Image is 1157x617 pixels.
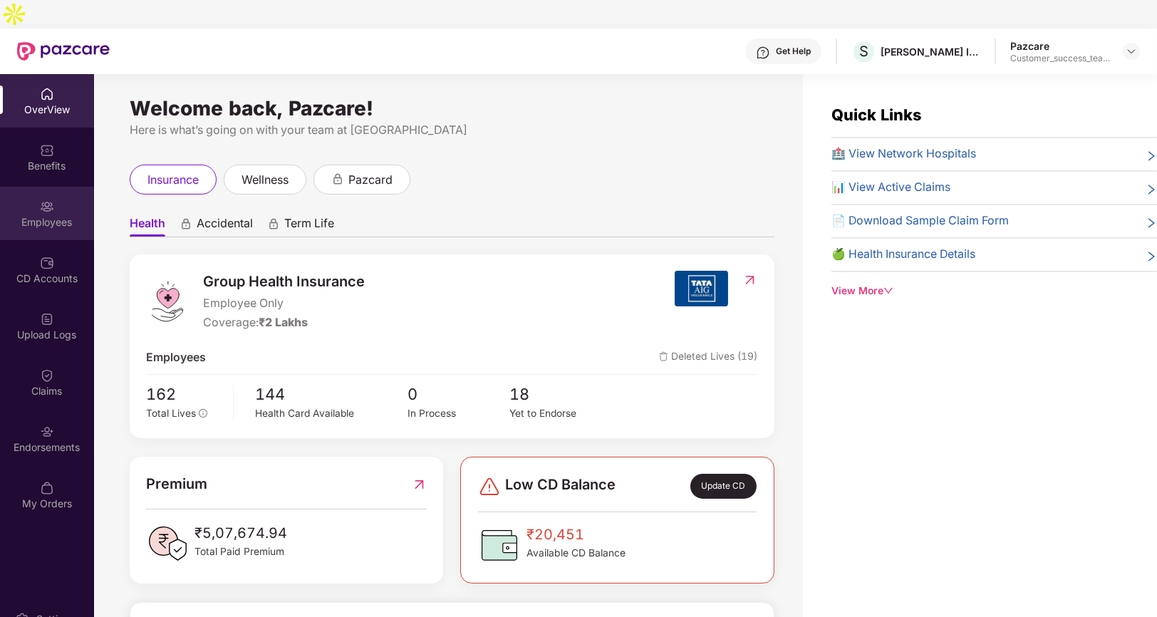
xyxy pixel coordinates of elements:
[883,286,893,296] span: down
[831,212,1009,230] span: 📄 Download Sample Claim Form
[509,382,611,406] span: 18
[40,368,54,383] img: svg+xml;base64,PHN2ZyBpZD0iQ2xhaW0iIHhtbG5zPSJodHRwOi8vd3d3LnczLm9yZy8yMDAwL3N2ZyIgd2lkdGg9IjIwIi...
[831,105,921,124] span: Quick Links
[203,314,365,332] div: Coverage:
[776,46,811,57] div: Get Help
[881,45,980,58] div: [PERSON_NAME] INOTEC LIMITED
[146,522,189,565] img: PaidPremiumIcon
[130,103,774,114] div: Welcome back, Pazcare!
[40,256,54,270] img: svg+xml;base64,PHN2ZyBpZD0iQ0RfQWNjb3VudHMiIGRhdGEtbmFtZT0iQ0QgQWNjb3VudHMiIHhtbG5zPSJodHRwOi8vd3...
[478,524,521,566] img: CDBalanceIcon
[259,316,308,329] span: ₹2 Lakhs
[831,284,1157,299] div: View More
[146,280,189,323] img: logo
[40,425,54,439] img: svg+xml;base64,PHN2ZyBpZD0iRW5kb3JzZW1lbnRzIiB4bWxucz0iaHR0cDovL3d3dy53My5vcmcvMjAwMC9zdmciIHdpZH...
[1146,182,1157,197] span: right
[742,273,757,287] img: RedirectIcon
[831,145,976,163] span: 🏥 View Network Hospitals
[831,179,950,197] span: 📊 View Active Claims
[1146,215,1157,230] span: right
[130,121,774,139] div: Here is what’s going on with your team at [GEOGRAPHIC_DATA]
[659,349,757,367] span: Deleted Lives (19)
[690,474,757,498] div: Update CD
[509,406,611,422] div: Yet to Endorse
[146,382,222,406] span: 162
[831,246,975,264] span: 🍏 Health Insurance Details
[194,544,287,560] span: Total Paid Premium
[197,216,253,237] span: Accidental
[859,43,868,60] span: S
[505,474,616,498] span: Low CD Balance
[1146,148,1157,163] span: right
[526,546,626,561] span: Available CD Balance
[146,473,207,495] span: Premium
[526,524,626,546] span: ₹20,451
[267,217,280,230] div: animation
[255,406,408,422] div: Health Card Available
[412,473,427,495] img: RedirectIcon
[180,217,192,230] div: animation
[348,171,393,189] span: pazcard
[194,522,287,544] span: ₹5,07,674.94
[147,171,199,189] span: insurance
[659,352,668,361] img: deleteIcon
[199,409,207,418] span: info-circle
[675,271,728,306] img: insurerIcon
[146,408,196,419] span: Total Lives
[284,216,334,237] span: Term Life
[408,406,509,422] div: In Process
[331,172,344,185] div: animation
[40,312,54,326] img: svg+xml;base64,PHN2ZyBpZD0iVXBsb2FkX0xvZ3MiIGRhdGEtbmFtZT0iVXBsb2FkIExvZ3MiIHhtbG5zPSJodHRwOi8vd3...
[408,382,509,406] span: 0
[40,143,54,157] img: svg+xml;base64,PHN2ZyBpZD0iQmVuZWZpdHMiIHhtbG5zPSJodHRwOi8vd3d3LnczLm9yZy8yMDAwL3N2ZyIgd2lkdGg9Ij...
[478,475,501,498] img: svg+xml;base64,PHN2ZyBpZD0iRGFuZ2VyLTMyeDMyIiB4bWxucz0iaHR0cDovL3d3dy53My5vcmcvMjAwMC9zdmciIHdpZH...
[203,295,365,313] span: Employee Only
[1010,39,1110,53] div: Pazcare
[40,481,54,495] img: svg+xml;base64,PHN2ZyBpZD0iTXlfT3JkZXJzIiBkYXRhLW5hbWU9Ik15IE9yZGVycyIgeG1sbnM9Imh0dHA6Ly93d3cudz...
[1146,249,1157,264] span: right
[1126,46,1137,57] img: svg+xml;base64,PHN2ZyBpZD0iRHJvcGRvd24tMzJ4MzIiIHhtbG5zPSJodHRwOi8vd3d3LnczLm9yZy8yMDAwL3N2ZyIgd2...
[130,216,165,237] span: Health
[146,349,206,367] span: Employees
[40,199,54,214] img: svg+xml;base64,PHN2ZyBpZD0iRW1wbG95ZWVzIiB4bWxucz0iaHR0cDovL3d3dy53My5vcmcvMjAwMC9zdmciIHdpZHRoPS...
[756,46,770,60] img: svg+xml;base64,PHN2ZyBpZD0iSGVscC0zMngzMiIgeG1sbnM9Imh0dHA6Ly93d3cudzMub3JnLzIwMDAvc3ZnIiB3aWR0aD...
[17,42,110,61] img: New Pazcare Logo
[40,87,54,101] img: svg+xml;base64,PHN2ZyBpZD0iSG9tZSIgeG1sbnM9Imh0dHA6Ly93d3cudzMub3JnLzIwMDAvc3ZnIiB3aWR0aD0iMjAiIG...
[1010,53,1110,64] div: Customer_success_team_lead
[203,271,365,293] span: Group Health Insurance
[255,382,408,406] span: 144
[242,171,289,189] span: wellness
